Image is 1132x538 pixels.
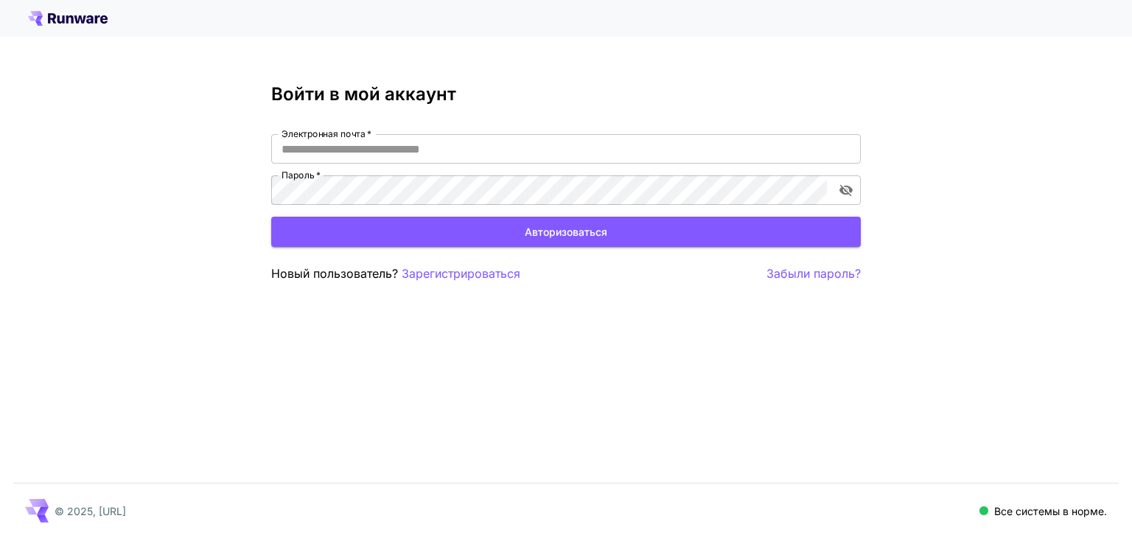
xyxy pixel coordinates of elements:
font: Все системы в норме. [994,505,1107,517]
button: Зарегистрироваться [402,265,520,283]
button: Забыли пароль? [766,265,861,283]
font: Забыли пароль? [766,266,861,281]
font: Войти в мой аккаунт [271,83,456,105]
button: Авторизоваться [271,217,861,247]
font: Пароль [282,170,314,181]
font: Новый пользователь? [271,266,398,281]
font: © 2025, [URL] [55,505,126,517]
font: Авторизоваться [525,226,607,238]
font: Зарегистрироваться [402,266,520,281]
font: Электронная почта [282,128,365,139]
button: включить видимость пароля [833,177,859,203]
